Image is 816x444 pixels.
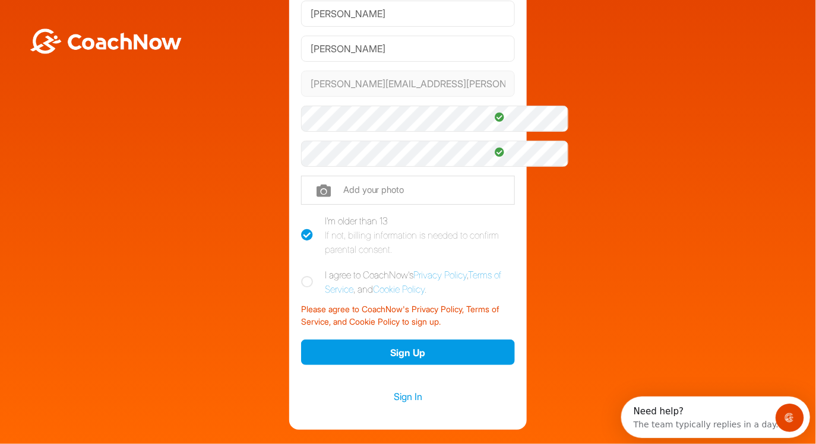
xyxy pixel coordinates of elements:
a: Privacy Policy [413,269,467,281]
div: Need help? [12,10,157,20]
input: First Name [301,1,515,27]
a: Terms of Service [325,269,501,295]
label: I agree to CoachNow's , , and . [301,268,515,296]
div: The team typically replies in a day. [12,20,157,32]
div: Open Intercom Messenger [5,5,192,37]
input: Email [301,71,515,97]
button: Sign Up [301,340,515,365]
a: Sign In [301,389,515,404]
iframe: Intercom live chat discovery launcher [621,397,810,438]
img: BwLJSsUCoWCh5upNqxVrqldRgqLPVwmV24tXu5FoVAoFEpwwqQ3VIfuoInZCoVCoTD4vwADAC3ZFMkVEQFDAAAAAElFTkSuQmCC [29,28,183,54]
div: If not, billing information is needed to confirm parental consent. [325,228,515,256]
div: I'm older than 13 [325,214,515,256]
iframe: Intercom live chat [776,404,804,432]
input: Last Name [301,36,515,62]
a: Cookie Policy [373,283,425,295]
div: Please agree to CoachNow's Privacy Policy, Terms of Service, and Cookie Policy to sign up. [301,299,515,328]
